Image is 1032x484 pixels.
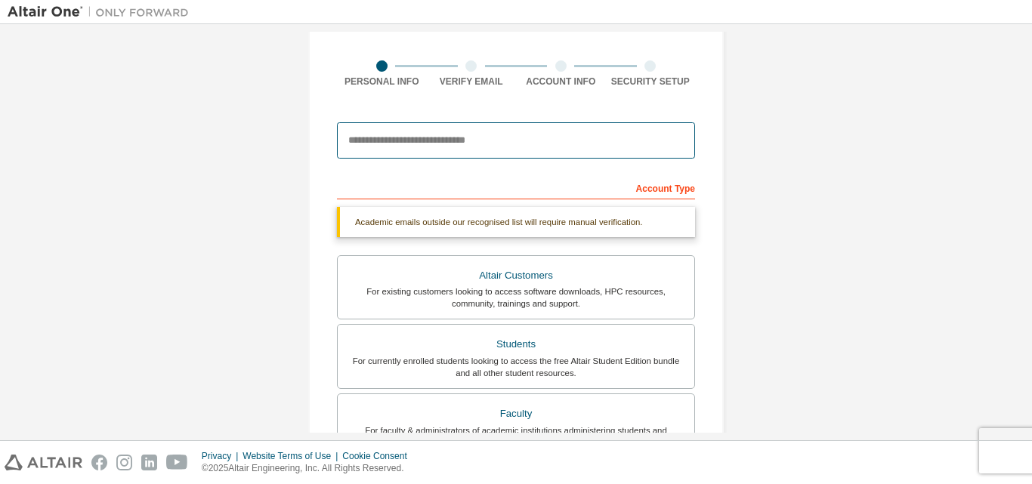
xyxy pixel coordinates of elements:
div: Academic emails outside our recognised list will require manual verification. [337,207,695,237]
div: Students [347,334,685,355]
img: instagram.svg [116,455,132,470]
div: Privacy [202,450,243,462]
img: youtube.svg [166,455,188,470]
img: Altair One [8,5,196,20]
div: Verify Email [427,76,517,88]
div: Account Info [516,76,606,88]
div: Cookie Consent [342,450,416,462]
div: Personal Info [337,76,427,88]
img: altair_logo.svg [5,455,82,470]
div: Altair Customers [347,265,685,286]
p: © 2025 Altair Engineering, Inc. All Rights Reserved. [202,462,416,475]
div: Website Terms of Use [243,450,342,462]
div: Faculty [347,403,685,424]
div: Account Type [337,175,695,199]
div: For existing customers looking to access software downloads, HPC resources, community, trainings ... [347,285,685,310]
div: Security Setup [606,76,696,88]
img: facebook.svg [91,455,107,470]
div: For faculty & administrators of academic institutions administering students and accessing softwa... [347,424,685,449]
div: For currently enrolled students looking to access the free Altair Student Edition bundle and all ... [347,355,685,379]
img: linkedin.svg [141,455,157,470]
